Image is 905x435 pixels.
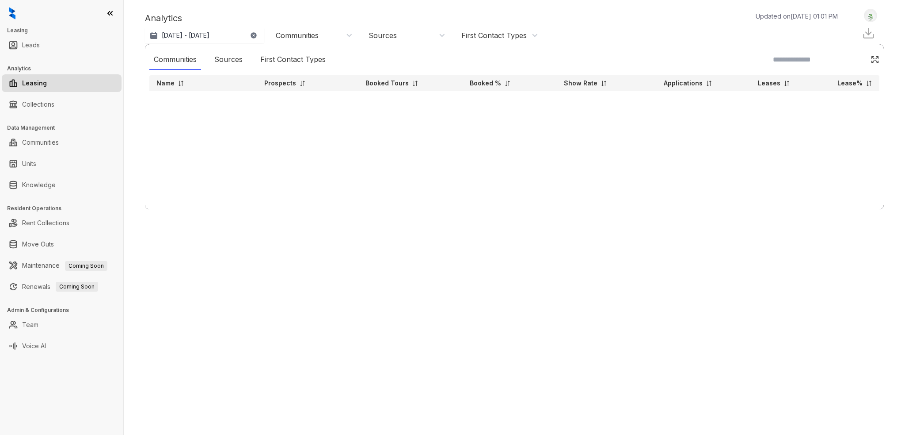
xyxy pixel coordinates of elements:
p: Name [156,79,175,88]
div: Communities [149,50,201,70]
li: Maintenance [2,257,122,274]
a: Units [22,155,36,173]
img: sorting [783,80,790,87]
div: First Contact Types [461,31,527,40]
li: Communities [2,134,122,151]
div: First Contact Types [256,50,330,70]
img: sorting [299,80,306,87]
p: Booked % [470,79,501,88]
p: Show Rate [564,79,597,88]
p: Updated on [DATE] 01:01 PM [756,12,838,21]
img: SearchIcon [852,56,859,63]
p: Prospects [264,79,296,88]
img: sorting [601,80,607,87]
p: [DATE] - [DATE] [162,31,209,40]
li: Rent Collections [2,214,122,232]
a: Communities [22,134,59,151]
a: Collections [22,96,54,113]
a: RenewalsComing Soon [22,278,98,296]
p: Leases [758,79,780,88]
a: Leads [22,36,40,54]
a: Knowledge [22,176,56,194]
img: logo [9,7,15,19]
img: Download [862,27,875,40]
button: [DATE] - [DATE] [145,27,264,43]
img: sorting [706,80,712,87]
div: Sources [369,31,397,40]
a: Rent Collections [22,214,69,232]
h3: Admin & Configurations [7,306,123,314]
li: Move Outs [2,235,122,253]
li: Renewals [2,278,122,296]
a: Move Outs [22,235,54,253]
img: sorting [412,80,418,87]
p: Booked Tours [365,79,409,88]
span: Coming Soon [56,282,98,292]
span: Coming Soon [65,261,107,271]
li: Knowledge [2,176,122,194]
h3: Data Management [7,124,123,132]
a: Voice AI [22,337,46,355]
p: Applications [664,79,703,88]
h3: Analytics [7,65,123,73]
img: sorting [504,80,511,87]
img: sorting [866,80,872,87]
p: Analytics [145,12,182,25]
li: Collections [2,96,122,113]
li: Leads [2,36,122,54]
img: sorting [178,80,184,87]
p: Lease% [837,79,863,88]
h3: Resident Operations [7,204,123,212]
img: UserAvatar [864,11,877,20]
li: Voice AI [2,337,122,355]
li: Leasing [2,74,122,92]
a: Team [22,316,38,334]
li: Team [2,316,122,334]
h3: Leasing [7,27,123,35]
a: Leasing [22,74,47,92]
div: Communities [276,31,319,40]
div: Sources [210,50,247,70]
li: Units [2,155,122,173]
img: Click Icon [871,55,879,64]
